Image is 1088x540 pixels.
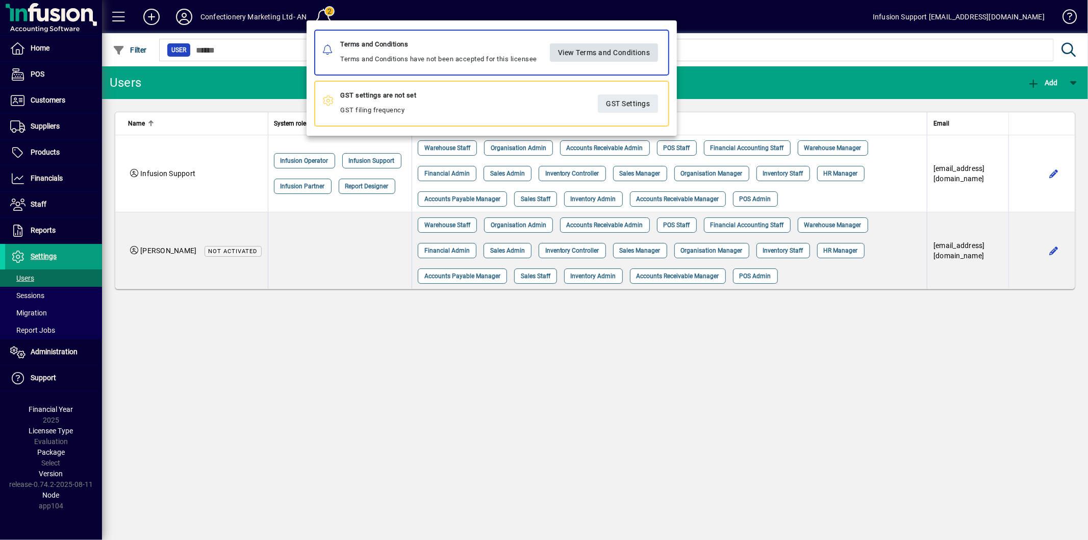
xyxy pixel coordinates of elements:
[606,95,650,112] span: GST Settings
[340,89,416,118] div: GST filing frequency
[340,89,416,102] div: GST settings are not set
[558,44,650,61] span: View Terms and Conditions
[598,94,658,113] a: GST Settings
[340,38,537,67] div: Terms and Conditions have not been accepted for this licensee
[340,38,537,51] div: Terms and Conditions
[550,43,659,62] a: View Terms and Conditions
